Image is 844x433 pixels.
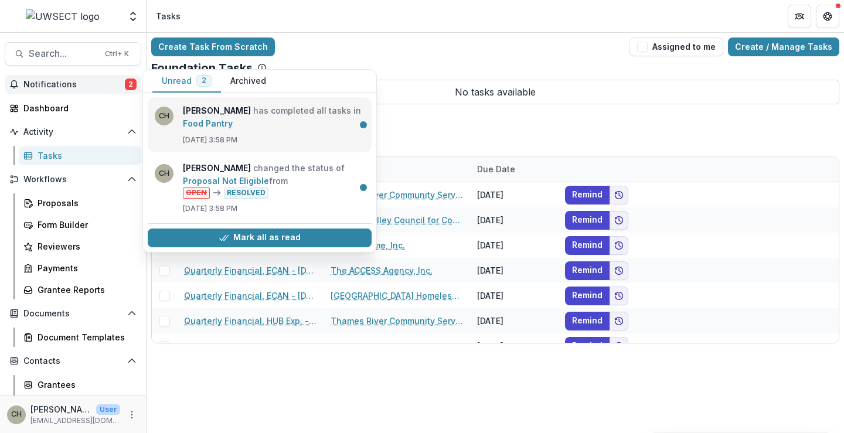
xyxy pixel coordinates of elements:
div: Proposals [38,197,132,209]
button: More [125,408,139,422]
div: [DATE] [470,333,558,359]
div: [DATE] [470,182,558,207]
button: Open Contacts [5,352,141,370]
p: has completed all tasks in [183,104,365,130]
img: UWSECT logo [26,9,100,23]
a: Thames River Community Service, Inc. [331,189,463,201]
a: Form Builder [19,215,141,234]
a: Proposal Not Eligible [183,176,269,186]
button: Remind [565,211,610,230]
a: Food Pantry [183,118,233,128]
div: Due Date [470,163,522,175]
a: Payments [19,258,141,278]
button: Get Help [816,5,839,28]
p: User [96,404,120,415]
div: Ctrl + K [103,47,131,60]
span: Search... [29,48,98,59]
a: Quarterly Financial, HUB Exp. - [DATE]-[DATE] [184,315,316,327]
button: Remind [565,312,610,330]
div: Tasks [156,10,181,22]
a: The ACCESS Agency, Inc. [331,264,433,277]
div: Entity [324,156,470,182]
span: Documents [23,309,122,319]
a: Quarterly Financial, HUB Exp. - [DATE]-[DATE] [184,340,316,352]
div: Reviewers [38,240,132,253]
div: [DATE] [470,233,558,258]
p: changed the status of from [183,162,365,199]
span: Workflows [23,175,122,185]
a: Grantee Reports [19,280,141,299]
button: Mark all as read [148,229,372,247]
button: Add to friends [610,236,628,255]
button: Remind [565,236,610,255]
div: [DATE] [470,258,558,283]
div: Due Date [470,156,558,182]
button: Add to friends [610,287,628,305]
p: Foundation Tasks [151,61,253,75]
div: Tasks [38,149,132,162]
button: Open entity switcher [125,5,141,28]
a: Quarterly Financial, ECAN - [DATE]-[DATE] [184,289,316,302]
div: Grantees [38,379,132,391]
span: 2 [125,79,137,90]
button: Add to friends [610,312,628,330]
div: Form Builder [38,219,132,231]
p: [EMAIL_ADDRESS][DOMAIN_NAME] [30,415,120,426]
button: Add to friends [610,186,628,204]
a: Create / Manage Tasks [728,37,839,56]
button: Add to friends [610,337,628,356]
a: Quarterly Financial, ECAN - [DATE]-[DATE] [184,264,316,277]
a: Thames Valley Council for Community Action [331,340,463,352]
button: Open Workflows [5,170,141,189]
button: Partners [788,5,811,28]
span: 2 [202,76,206,84]
div: [DATE] [470,283,558,308]
button: Open Documents [5,304,141,323]
button: Remind [565,337,610,356]
button: Unread [152,70,221,93]
a: Dashboard [5,98,141,118]
span: Contacts [23,356,122,366]
button: Remind [565,287,610,305]
div: [DATE] [470,207,558,233]
button: Remind [565,186,610,204]
button: Remind [565,261,610,280]
button: Assigned to me [629,37,723,56]
p: [PERSON_NAME] [30,403,91,415]
nav: breadcrumb [151,8,185,25]
div: Payments [38,262,132,274]
button: Open Activity [5,122,141,141]
div: Document Templates [38,331,132,343]
p: No tasks available [151,80,839,104]
span: Notifications [23,80,125,90]
span: Activity [23,127,122,137]
a: Proposals [19,193,141,213]
a: Grantees [19,375,141,394]
a: Thames River Community Service, Inc. [331,315,463,327]
div: [DATE] [470,308,558,333]
a: Document Templates [19,328,141,347]
a: Create Task From Scratch [151,37,275,56]
a: [GEOGRAPHIC_DATA] Homeless Hospitality Center [331,289,463,302]
button: Search... [5,42,141,66]
a: Thames Valley Council for Community Action [331,214,463,226]
div: Grantee Reports [38,284,132,296]
a: Tasks [19,146,141,165]
button: Add to friends [610,261,628,280]
div: Dashboard [23,102,132,114]
div: Carli Herz [11,411,22,418]
button: Notifications2 [5,75,141,94]
button: Add to friends [610,211,628,230]
a: Reviewers [19,237,141,256]
button: Archived [221,70,275,93]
